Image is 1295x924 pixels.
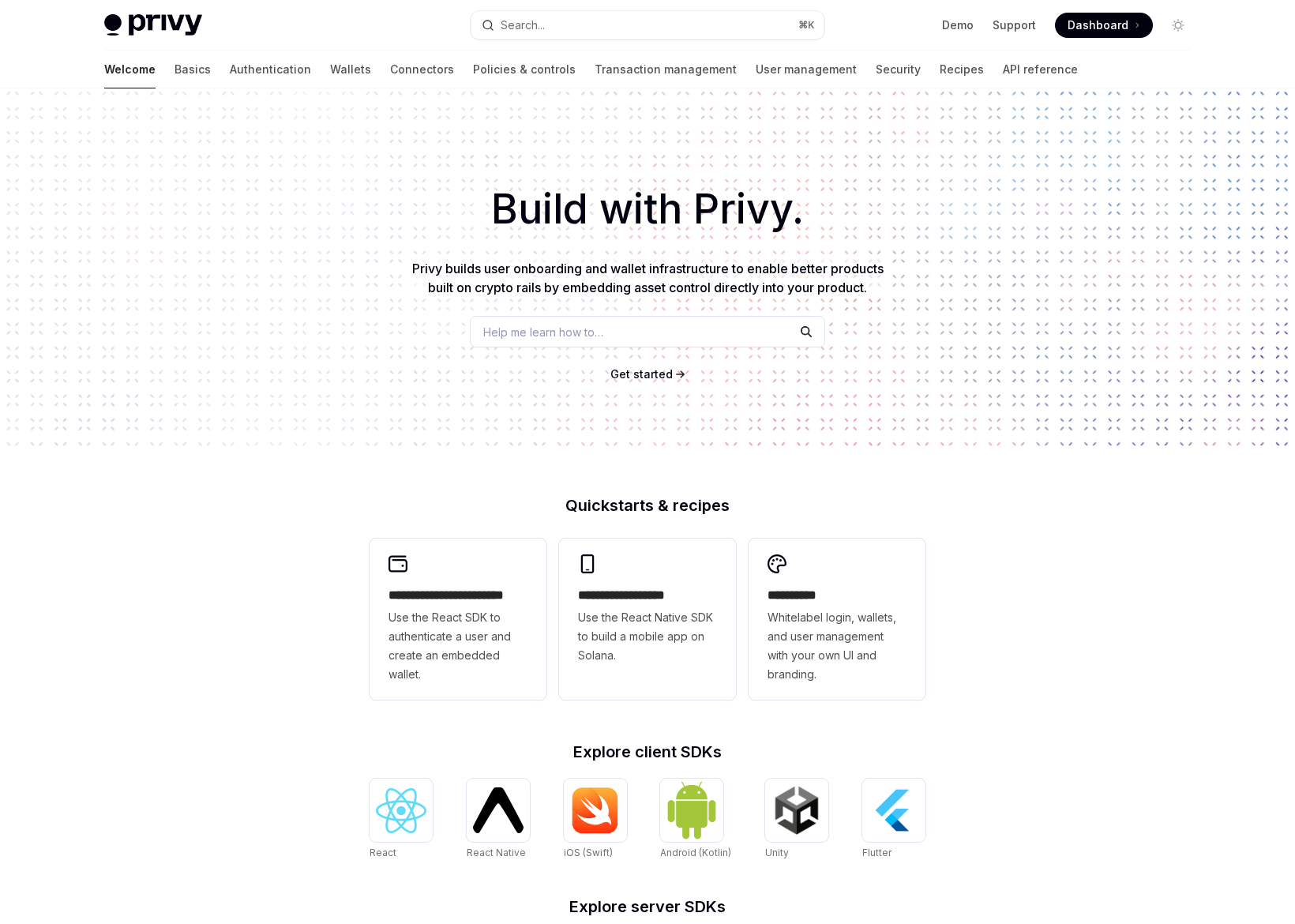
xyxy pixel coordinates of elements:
a: Android (Kotlin)Android (Kotlin) [660,779,731,861]
a: Wallets [330,51,371,88]
a: Security [876,51,921,88]
a: Policies & controls [473,51,576,88]
span: React Native [467,847,526,858]
span: Use the React SDK to authenticate a user and create an embedded wallet. [388,608,527,684]
a: Demo [942,17,974,33]
span: Whitelabel login, wallets, and user management with your own UI and branding. [768,608,906,684]
img: light logo [104,14,202,36]
img: iOS (Swift) [570,787,621,834]
a: Support [993,17,1036,33]
span: ⌘ K [798,19,815,32]
a: React NativeReact Native [467,779,530,861]
span: Android (Kotlin) [660,847,731,858]
span: Use the React Native SDK to build a mobile app on Solana. [578,608,717,665]
h2: Quickstarts & recipes [370,498,925,513]
a: **** **** **** ***Use the React Native SDK to build a mobile app on Solana. [559,539,736,700]
h1: Build with Privy. [25,178,1270,240]
a: Welcome [104,51,156,88]
a: API reference [1003,51,1078,88]
span: Get started [610,367,673,381]
button: Toggle dark mode [1165,13,1191,38]
a: **** *****Whitelabel login, wallets, and user management with your own UI and branding. [749,539,925,700]
span: Privy builds user onboarding and wallet infrastructure to enable better products built on crypto ... [412,261,884,295]
a: Get started [610,366,673,382]
img: Android (Kotlin) [666,780,717,839]
span: Unity [765,847,789,858]
a: Authentication [230,51,311,88]
h2: Explore server SDKs [370,899,925,915]
span: React [370,847,396,858]
span: iOS (Swift) [564,847,613,858]
a: Connectors [390,51,454,88]
a: UnityUnity [765,779,828,861]
img: Unity [771,785,822,836]
div: Search... [501,16,545,35]
a: ReactReact [370,779,433,861]
img: React [376,788,426,833]
img: React Native [473,787,524,832]
a: User management [756,51,857,88]
a: Recipes [940,51,984,88]
a: Basics [175,51,211,88]
a: iOS (Swift)iOS (Swift) [564,779,627,861]
span: Help me learn how to… [483,324,603,340]
span: Dashboard [1068,17,1128,33]
span: Flutter [862,847,891,858]
button: Search...⌘K [471,11,824,39]
img: Flutter [869,785,919,836]
a: Dashboard [1055,13,1153,38]
a: FlutterFlutter [862,779,925,861]
a: Transaction management [595,51,737,88]
h2: Explore client SDKs [370,744,925,760]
